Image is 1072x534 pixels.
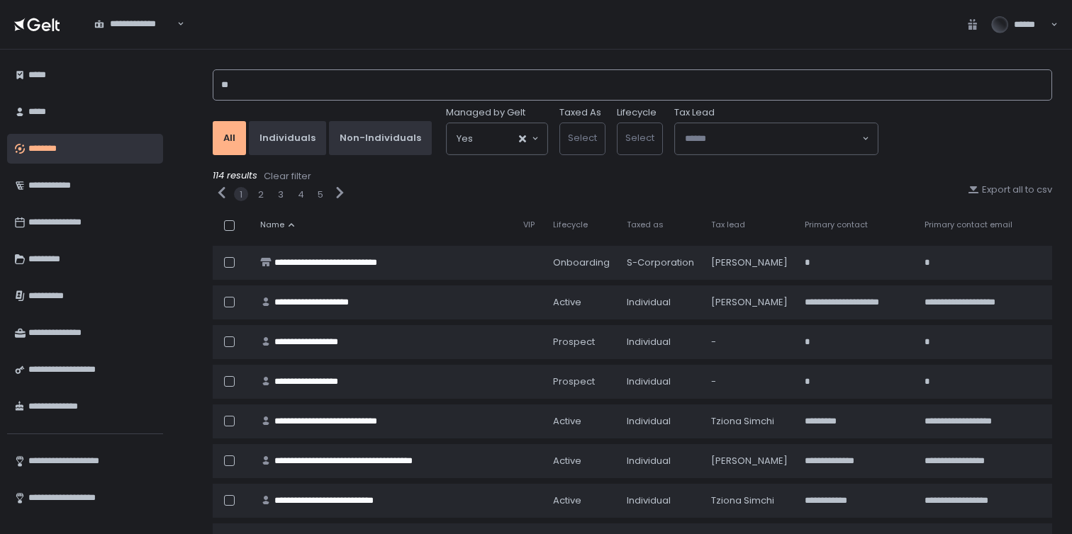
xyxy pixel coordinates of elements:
[711,415,788,428] div: Tziona Simchi
[627,375,694,388] div: Individual
[711,256,788,269] div: [PERSON_NAME]
[968,183,1052,196] button: Export all to csv
[711,455,788,467] div: [PERSON_NAME]
[568,131,597,144] span: Select
[711,336,788,348] div: -
[473,132,518,146] input: Search for option
[685,132,861,146] input: Search for option
[213,169,1052,183] div: 114 results
[617,106,657,119] label: Lifecycle
[627,336,694,348] div: Individual
[85,9,184,39] div: Search for option
[457,132,473,146] span: Yes
[223,132,235,144] div: All
[240,188,242,201] button: 1
[258,188,264,201] button: 2
[340,132,421,144] div: Non-Individuals
[260,220,284,230] span: Name
[711,375,788,388] div: -
[553,336,595,348] span: prospect
[278,188,284,201] button: 3
[263,169,312,183] button: Clear filter
[553,296,581,309] span: active
[627,455,694,467] div: Individual
[553,256,610,269] span: onboarding
[553,415,581,428] span: active
[627,494,694,507] div: Individual
[553,455,581,467] span: active
[553,494,581,507] span: active
[711,220,745,230] span: Tax lead
[627,296,694,309] div: Individual
[318,188,323,201] button: 5
[175,17,176,31] input: Search for option
[625,131,654,144] span: Select
[329,121,432,155] button: Non-Individuals
[674,106,715,119] span: Tax Lead
[711,494,788,507] div: Tziona Simchi
[559,106,601,119] label: Taxed As
[711,296,788,309] div: [PERSON_NAME]
[259,132,316,144] div: Individuals
[925,220,1012,230] span: Primary contact email
[553,375,595,388] span: prospect
[249,121,326,155] button: Individuals
[298,188,304,201] button: 4
[627,256,694,269] div: S-Corporation
[519,135,526,142] button: Clear Selected
[675,123,878,154] div: Search for option
[447,123,547,154] div: Search for option
[627,220,664,230] span: Taxed as
[627,415,694,428] div: Individual
[213,121,246,155] button: All
[264,170,311,183] div: Clear filter
[523,220,535,230] span: VIP
[446,106,525,119] span: Managed by Gelt
[805,220,868,230] span: Primary contact
[553,220,588,230] span: Lifecycle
